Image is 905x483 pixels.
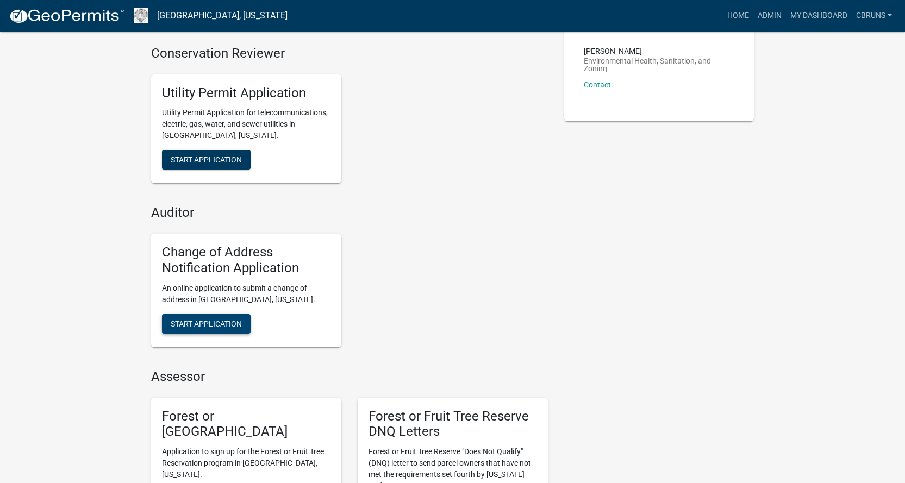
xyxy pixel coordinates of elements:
h5: Utility Permit Application [162,85,330,101]
a: Home [723,5,753,26]
span: Start Application [171,155,242,164]
a: Admin [753,5,786,26]
a: [GEOGRAPHIC_DATA], [US_STATE] [157,7,288,25]
p: Environmental Health, Sanitation, and Zoning [584,57,735,72]
p: An online application to submit a change of address in [GEOGRAPHIC_DATA], [US_STATE]. [162,283,330,305]
h4: Assessor [151,369,548,385]
a: cbruns [852,5,896,26]
a: Contact [584,80,611,89]
span: Start Application [171,319,242,328]
h4: Conservation Reviewer [151,46,548,61]
button: Start Application [162,150,251,170]
button: Start Application [162,314,251,334]
p: Utility Permit Application for telecommunications, electric, gas, water, and sewer utilities in [... [162,107,330,141]
img: Franklin County, Iowa [134,8,148,23]
a: My Dashboard [786,5,852,26]
h5: Change of Address Notification Application [162,244,330,276]
h5: Forest or Fruit Tree Reserve DNQ Letters [369,409,537,440]
p: [PERSON_NAME] [584,47,735,55]
h4: Auditor [151,205,548,221]
p: Application to sign up for the Forest or Fruit Tree Reservation program in [GEOGRAPHIC_DATA], [US... [162,446,330,480]
h5: Forest or [GEOGRAPHIC_DATA] [162,409,330,440]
